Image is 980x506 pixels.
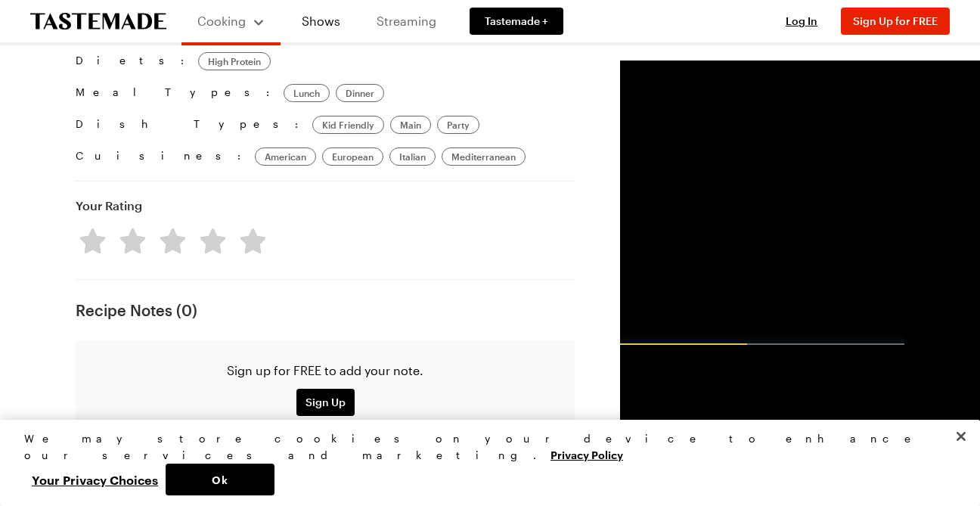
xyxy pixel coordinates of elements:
[76,301,575,319] h4: Recipe Notes ( 0 )
[284,84,330,102] a: Lunch
[312,116,384,134] a: Kid Friendly
[197,6,265,36] button: Cooking
[451,151,516,163] span: Mediterranean
[24,430,943,464] div: We may store cookies on your device to enhance our services and marketing.
[485,14,548,29] span: Tastemade +
[399,151,426,163] span: Italian
[332,151,374,163] span: European
[76,147,249,166] span: Cuisines:
[442,147,526,166] a: Mediterranean
[166,464,274,495] button: Ok
[296,389,355,416] button: Sign Up
[265,151,306,163] span: American
[24,430,943,495] div: Privacy
[76,116,306,134] span: Dish Types:
[322,119,374,131] span: Kid Friendly
[470,8,563,35] a: Tastemade +
[255,147,316,166] a: American
[841,8,950,35] button: Sign Up for FREE
[293,87,320,99] span: Lunch
[88,362,563,380] p: Sign up for FREE to add your note.
[76,84,278,102] span: Meal Types:
[447,119,470,131] span: Party
[550,447,623,461] a: More information about your privacy, opens in a new tab
[389,147,436,166] a: Italian
[786,14,817,27] span: Log In
[390,116,431,134] a: Main
[437,116,479,134] a: Party
[400,119,421,131] span: Main
[771,14,832,29] button: Log In
[198,52,271,70] a: High Protein
[305,395,346,410] span: Sign Up
[30,13,166,30] a: To Tastemade Home Page
[944,420,978,453] button: Close
[208,55,261,67] span: High Protein
[336,84,384,102] a: Dinner
[76,197,142,215] h4: Your Rating
[322,147,383,166] a: European
[853,14,938,27] span: Sign Up for FREE
[620,61,904,345] video-js: Video Player
[76,52,192,70] span: Diets:
[346,87,374,99] span: Dinner
[24,464,166,495] button: Your Privacy Choices
[197,14,246,28] span: Cooking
